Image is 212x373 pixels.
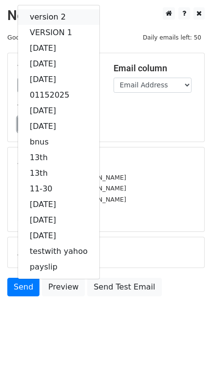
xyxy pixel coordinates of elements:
a: Preview [42,278,85,296]
a: payslip [18,259,99,275]
a: Daily emails left: 50 [139,34,205,41]
h5: 43 Recipients [18,157,194,168]
a: 13th [18,166,99,181]
a: [DATE] [18,228,99,244]
small: [EMAIL_ADDRESS][DOMAIN_NAME] [18,174,126,181]
small: [EMAIL_ADDRESS][DOMAIN_NAME] [18,185,126,192]
h2: New Campaign [7,7,205,24]
a: 01152025 [18,87,99,103]
a: [DATE] [18,41,99,56]
h5: Email column [114,63,195,74]
a: testwith yahoo [18,244,99,259]
iframe: Chat Widget [163,326,212,373]
a: [DATE] [18,197,99,212]
a: [DATE] [18,119,99,134]
small: [EMAIL_ADDRESS][DOMAIN_NAME] [18,196,126,203]
a: [DATE] [18,56,99,72]
small: Google Sheet: [7,34,67,41]
a: [DATE] [18,212,99,228]
a: 13th [18,150,99,166]
a: Send [7,278,39,296]
a: version 2 [18,9,99,25]
span: Daily emails left: 50 [139,32,205,43]
a: [DATE] [18,103,99,119]
a: VERSION 1 [18,25,99,41]
a: 11-30 [18,181,99,197]
a: Send Test Email [87,278,161,296]
a: bnus [18,134,99,150]
h5: Advanced [18,247,194,258]
a: [DATE] [18,72,99,87]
